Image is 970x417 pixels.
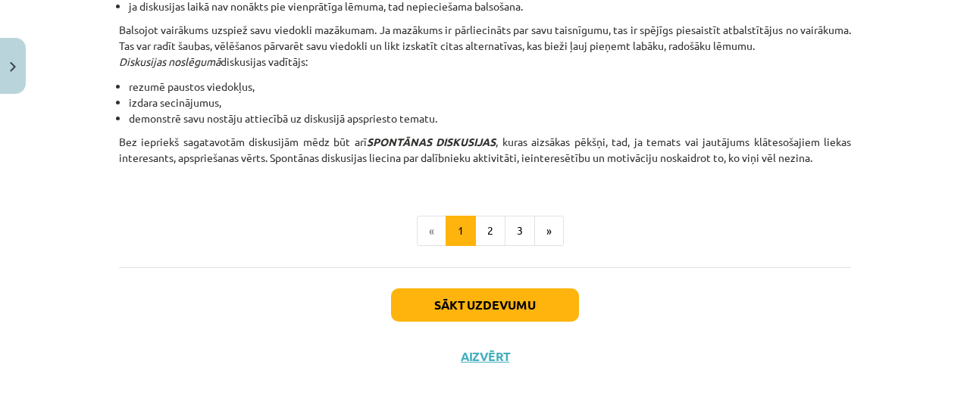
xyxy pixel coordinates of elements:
[475,216,505,246] button: 2
[367,135,496,148] em: SPONTĀNAS DISKUSIJAS
[119,22,851,70] p: Balsojot vairākums uzspiež savu viedokli mazākumam. Ja mazākums ir pārliecināts par savu taisnīgu...
[505,216,535,246] button: 3
[10,62,16,72] img: icon-close-lesson-0947bae3869378f0d4975bcd49f059093ad1ed9edebbc8119c70593378902aed.svg
[456,349,514,364] button: Aizvērt
[446,216,476,246] button: 1
[129,110,851,126] li: demonstrē savu nostāju attiecībā uz diskusijā apspriesto tematu.
[534,216,564,246] button: »
[119,54,221,68] em: Diskusijas noslēgumā
[391,288,579,322] button: Sākt uzdevumu
[119,216,851,246] nav: Page navigation example
[129,79,851,95] li: rezumē paustos viedokļus,
[129,95,851,110] li: izdara secinājumus,
[119,134,851,182] p: Bez iepriekš sagatavotām diskusijām mēdz būt arī , kuras aizsākas pēkšņi, tad, ja temats vai jaut...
